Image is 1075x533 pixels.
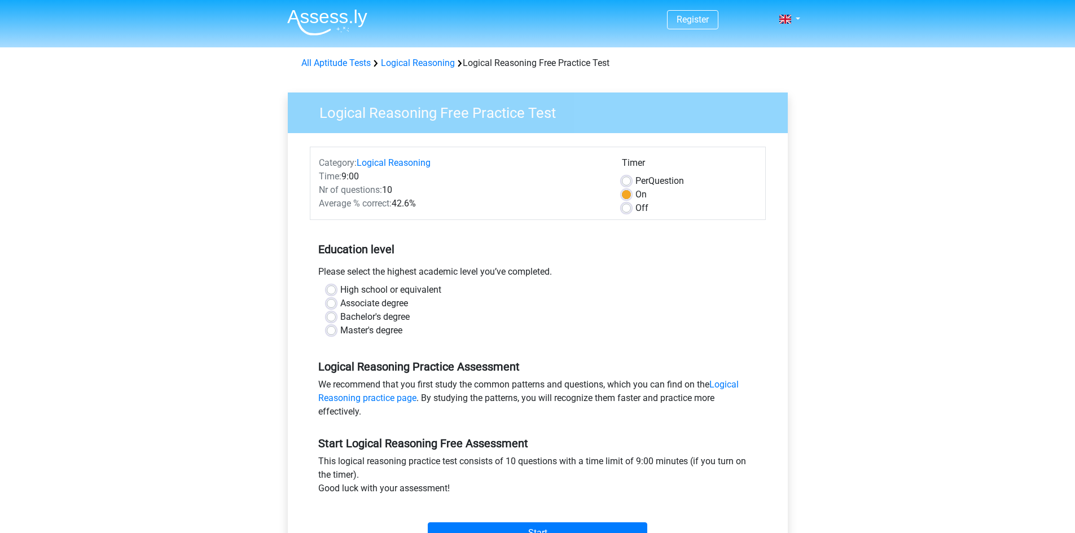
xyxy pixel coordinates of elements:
[318,437,757,450] h5: Start Logical Reasoning Free Assessment
[677,14,709,25] a: Register
[622,156,757,174] div: Timer
[310,455,766,500] div: This logical reasoning practice test consists of 10 questions with a time limit of 9:00 minutes (...
[340,324,402,337] label: Master's degree
[318,360,757,373] h5: Logical Reasoning Practice Assessment
[310,378,766,423] div: We recommend that you first study the common patterns and questions, which you can find on the . ...
[319,184,382,195] span: Nr of questions:
[357,157,431,168] a: Logical Reasoning
[635,175,648,186] span: Per
[310,170,613,183] div: 9:00
[319,171,341,182] span: Time:
[381,58,455,68] a: Logical Reasoning
[635,201,648,215] label: Off
[340,297,408,310] label: Associate degree
[306,100,779,122] h3: Logical Reasoning Free Practice Test
[340,310,410,324] label: Bachelor's degree
[301,58,371,68] a: All Aptitude Tests
[310,197,613,210] div: 42.6%
[319,157,357,168] span: Category:
[318,238,757,261] h5: Education level
[287,9,367,36] img: Assessly
[319,198,392,209] span: Average % correct:
[297,56,779,70] div: Logical Reasoning Free Practice Test
[635,174,684,188] label: Question
[635,188,647,201] label: On
[310,183,613,197] div: 10
[310,265,766,283] div: Please select the highest academic level you’ve completed.
[340,283,441,297] label: High school or equivalent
